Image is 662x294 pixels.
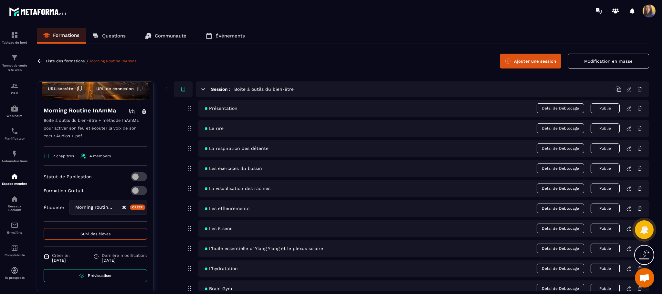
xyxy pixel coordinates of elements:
[44,228,147,240] button: Suivi des élèves
[205,186,270,191] span: La visualisation des racines
[11,127,18,135] img: scheduler
[537,184,584,193] span: Délai de Déblocage
[537,103,584,113] span: Délai de Déblocage
[44,205,65,210] p: Étiqueter
[9,6,67,17] img: logo
[537,204,584,213] span: Délai de Déblocage
[11,244,18,252] img: accountant
[122,205,126,210] button: Clear Selected
[568,54,649,68] button: Modification en masse
[37,28,86,44] a: Formations
[211,87,230,92] h6: Session :
[2,49,27,77] a: formationformationTunnel de vente Site web
[537,264,584,273] span: Délai de Déblocage
[155,33,186,39] p: Communauté
[2,182,27,185] p: Espace membre
[11,31,18,39] img: formation
[80,232,110,236] span: Suivi des élèves
[537,284,584,293] span: Délai de Déblocage
[2,26,27,49] a: formationformationTableau de bord
[88,273,112,278] span: Prévisualiser
[591,284,620,293] button: Publié
[11,267,18,274] img: automations
[2,145,27,168] a: automationsautomationsAutomatisations
[102,253,147,258] span: Dernière modification:
[537,244,584,253] span: Délai de Déblocage
[44,188,84,193] p: Formation Gratuit
[2,168,27,190] a: automationsautomationsEspace membre
[2,253,27,257] p: Comptabilité
[11,173,18,180] img: automations
[591,103,620,113] button: Publié
[74,204,115,211] span: Morning routine InAmMa
[11,54,18,62] img: formation
[205,286,232,291] span: Brain Gym
[205,246,323,251] span: L'huile essentielle d' Ylang Ylang et le plexus solaire
[53,32,79,38] p: Formations
[205,166,262,171] span: Les exercices du bassin
[2,190,27,216] a: social-networksocial-networkRéseaux Sociaux
[2,231,27,234] p: E-mailing
[93,82,146,95] button: URL de connexion
[2,77,27,100] a: formationformationCRM
[591,204,620,213] button: Publié
[53,154,74,158] span: 2 chapitres
[11,221,18,229] img: email
[591,143,620,153] button: Publié
[44,269,147,282] a: Prévisualiser
[205,106,237,111] span: Présentation
[48,86,73,91] span: URL secrète
[86,58,89,64] span: /
[44,117,147,147] p: Boite à outils du bien-être + méthode InAmMa pour activer son feu et écouter la voix de son coeur...
[11,150,18,158] img: automations
[205,206,249,211] span: Les effleurements
[89,154,111,158] span: 4 members
[69,200,147,215] div: Search for option
[45,82,86,95] button: URL secrète
[46,59,85,63] a: Liste des formations
[591,264,620,273] button: Publié
[2,91,27,95] p: CRM
[11,82,18,90] img: formation
[2,63,27,72] p: Tunnel de vente Site web
[139,28,193,44] a: Communauté
[2,159,27,163] p: Automatisations
[2,41,27,44] p: Tableau de bord
[102,258,147,263] p: [DATE]
[86,28,132,44] a: Questions
[205,266,238,271] span: L'hydratation
[635,268,654,288] a: Ouvrir le chat
[2,276,27,279] p: IA prospects
[591,123,620,133] button: Publié
[234,86,294,92] h5: Boite à outils du bien-être
[130,205,146,210] div: Créer
[537,224,584,233] span: Délai de Déblocage
[591,163,620,173] button: Publié
[2,205,27,212] p: Réseaux Sociaux
[591,244,620,253] button: Publié
[11,105,18,112] img: automations
[205,126,224,131] span: Le rire
[591,184,620,193] button: Publié
[2,216,27,239] a: emailemailE-mailing
[96,86,134,91] span: URL de connexion
[199,28,251,44] a: Événements
[44,106,116,115] h4: Morning Routine InAmMa
[591,224,620,233] button: Publié
[2,137,27,140] p: Planificateur
[44,174,92,179] p: Statut de Publication
[205,226,232,231] span: Les 5 sens
[2,122,27,145] a: schedulerschedulerPlanificateur
[537,163,584,173] span: Délai de Déblocage
[500,54,561,68] button: Ajouter une session
[537,143,584,153] span: Délai de Déblocage
[2,100,27,122] a: automationsautomationsWebinaire
[52,253,70,258] span: Créer le:
[2,239,27,262] a: accountantaccountantComptabilité
[215,33,245,39] p: Événements
[205,146,268,151] span: La respiration des détente
[90,59,137,63] a: Morning Routine InAmMa
[52,258,70,263] p: [DATE]
[2,114,27,118] p: Webinaire
[537,123,584,133] span: Délai de Déblocage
